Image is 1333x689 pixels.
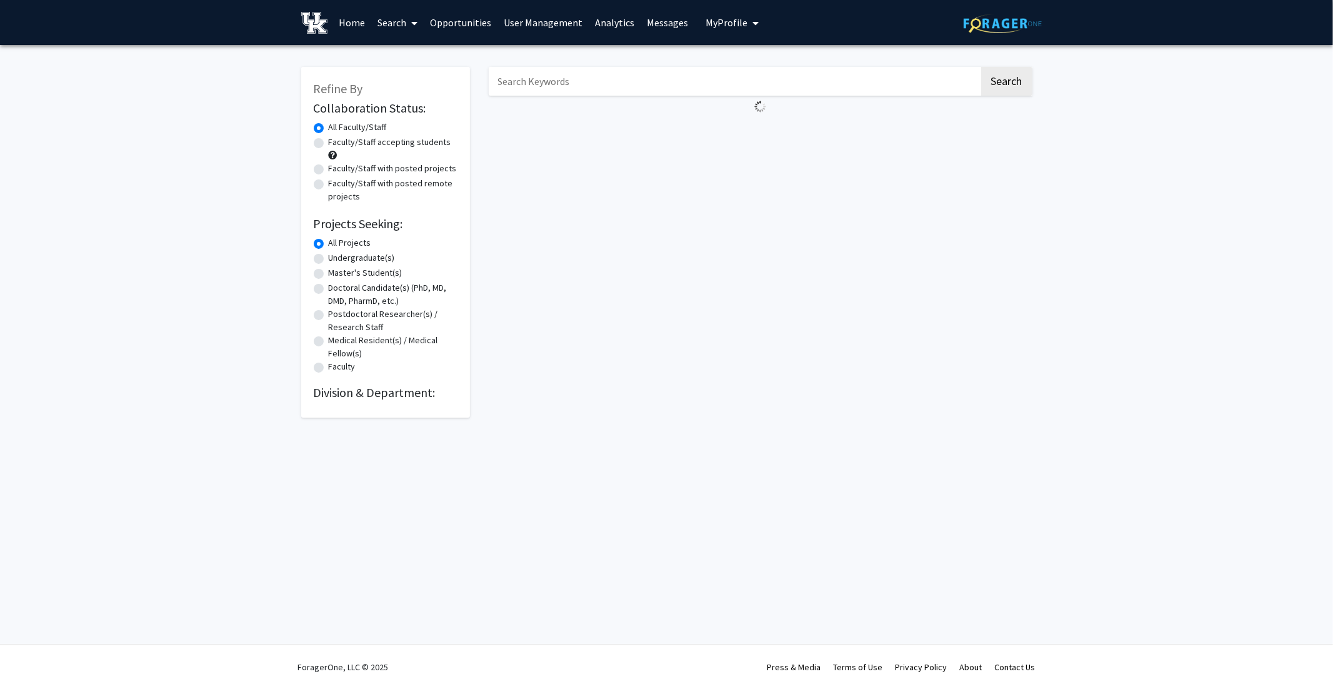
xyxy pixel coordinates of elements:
[329,281,457,308] label: Doctoral Candidate(s) (PhD, MD, DMD, PharmD, etc.)
[981,67,1032,96] button: Search
[489,67,979,96] input: Search Keywords
[329,236,371,249] label: All Projects
[329,136,451,149] label: Faculty/Staff accepting students
[314,101,457,116] h2: Collaboration Status:
[329,360,356,373] label: Faculty
[641,1,694,44] a: Messages
[589,1,641,44] a: Analytics
[314,216,457,231] h2: Projects Seeking:
[834,661,883,673] a: Terms of Use
[767,661,821,673] a: Press & Media
[896,661,947,673] a: Privacy Policy
[749,96,771,118] img: Loading
[329,266,402,279] label: Master's Student(s)
[489,118,1032,146] nav: Page navigation
[329,334,457,360] label: Medical Resident(s) / Medical Fellow(s)
[301,12,328,34] img: University of Kentucky Logo
[314,385,457,400] h2: Division & Department:
[329,162,457,175] label: Faculty/Staff with posted projects
[329,251,395,264] label: Undergraduate(s)
[960,661,982,673] a: About
[964,14,1042,33] img: ForagerOne Logo
[329,121,387,134] label: All Faculty/Staff
[332,1,371,44] a: Home
[329,177,457,203] label: Faculty/Staff with posted remote projects
[424,1,497,44] a: Opportunities
[706,16,747,29] span: My Profile
[329,308,457,334] label: Postdoctoral Researcher(s) / Research Staff
[9,633,53,680] iframe: Chat
[497,1,589,44] a: User Management
[314,81,363,96] span: Refine By
[995,661,1036,673] a: Contact Us
[298,645,389,689] div: ForagerOne, LLC © 2025
[371,1,424,44] a: Search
